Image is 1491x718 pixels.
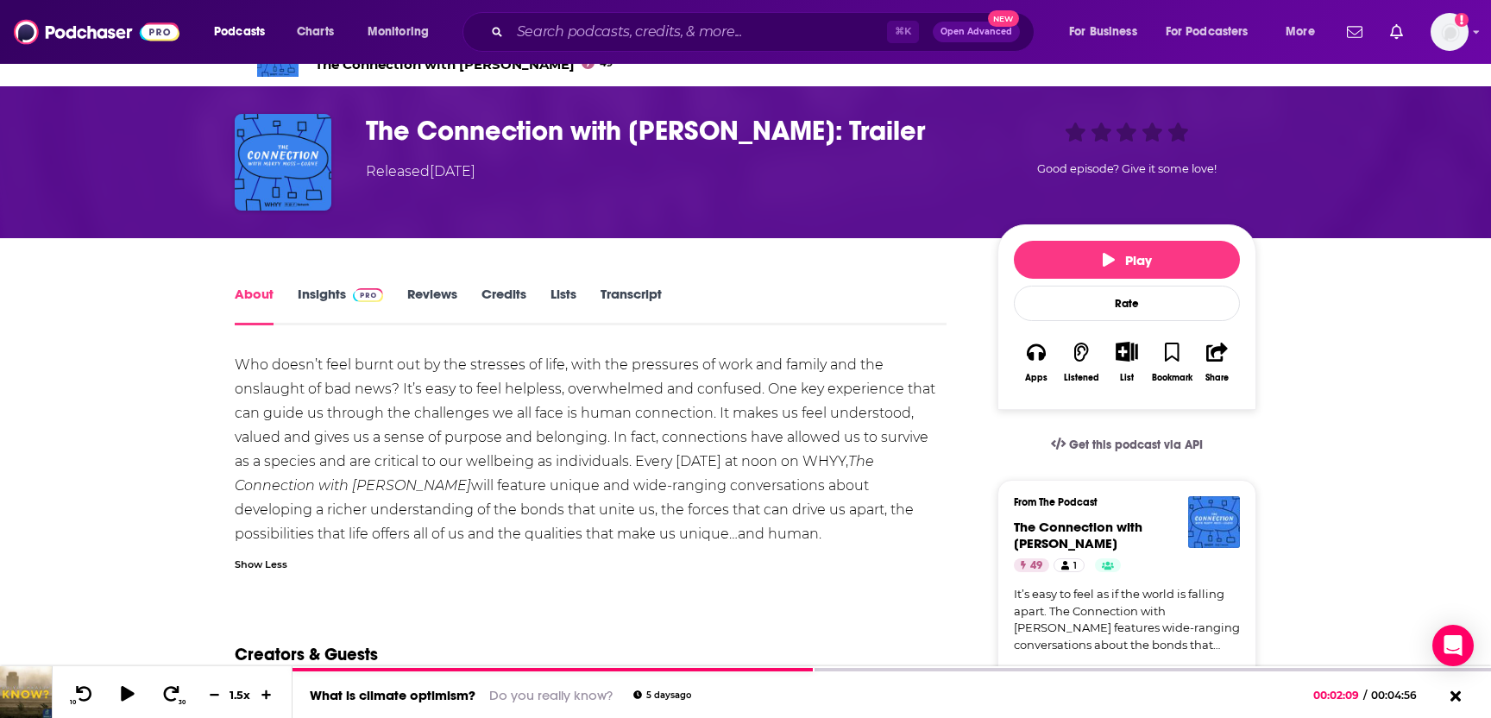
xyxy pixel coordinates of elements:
[1104,331,1149,394] div: Show More ButtonList
[355,18,451,46] button: open menu
[1154,18,1274,46] button: open menu
[235,286,274,325] a: About
[1274,18,1337,46] button: open menu
[988,10,1019,27] span: New
[1057,18,1159,46] button: open menu
[1064,373,1099,383] div: Listened
[481,286,526,325] a: Credits
[933,22,1020,42] button: Open AdvancedNew
[1432,625,1474,666] div: Open Intercom Messenger
[1286,20,1315,44] span: More
[489,687,613,703] a: Do you really know?
[1166,20,1249,44] span: For Podcasters
[1059,331,1104,394] button: Listened
[407,286,457,325] a: Reviews
[550,286,576,325] a: Lists
[1363,689,1367,702] span: /
[1188,496,1240,548] img: The Connection with Marty Moss-Coane
[601,286,662,325] a: Transcript
[226,688,255,702] div: 1.5 x
[286,18,344,46] a: Charts
[1149,331,1194,394] button: Bookmark
[298,286,383,325] a: InsightsPodchaser Pro
[1120,372,1134,383] div: List
[479,12,1051,52] div: Search podcasts, credits, & more...
[1431,13,1469,51] span: Logged in as Rbaldwin
[1431,13,1469,51] img: User Profile
[156,684,189,706] button: 30
[1455,13,1469,27] svg: Add a profile image
[297,20,334,44] span: Charts
[1025,373,1047,383] div: Apps
[1103,252,1152,268] span: Play
[1340,17,1369,47] a: Show notifications dropdown
[14,16,179,48] img: Podchaser - Follow, Share and Rate Podcasts
[1014,586,1240,653] a: It’s easy to feel as if the world is falling apart. The Connection with [PERSON_NAME] features wi...
[1030,557,1042,575] span: 49
[202,18,287,46] button: open menu
[1014,519,1142,551] a: The Connection with Marty Moss-Coane
[366,161,475,182] div: Released [DATE]
[1014,331,1059,394] button: Apps
[70,699,76,706] span: 10
[1014,519,1142,551] span: The Connection with [PERSON_NAME]
[1037,424,1217,466] a: Get this podcast via API
[1383,17,1410,47] a: Show notifications dropdown
[510,18,887,46] input: Search podcasts, credits, & more...
[1069,20,1137,44] span: For Business
[310,687,475,703] a: What is climate optimism?
[633,690,691,700] div: 5 days ago
[1014,496,1226,508] h3: From The Podcast
[1054,558,1085,572] a: 1
[887,21,919,43] span: ⌘ K
[1313,689,1363,702] span: 00:02:09
[179,699,186,706] span: 30
[1073,557,1077,575] span: 1
[235,114,331,211] img: The Connection with Marty Moss-Coane: Trailer
[66,684,99,706] button: 10
[1069,438,1203,452] span: Get this podcast via API
[1109,342,1144,361] button: Show More Button
[235,353,947,546] div: Who doesn’t feel burnt out by the stresses of life, with the pressures of work and family and the...
[315,56,613,72] span: The Connection with [PERSON_NAME]
[1152,373,1192,383] div: Bookmark
[1205,373,1229,383] div: Share
[1431,13,1469,51] button: Show profile menu
[1195,331,1240,394] button: Share
[1037,162,1217,175] span: Good episode? Give it some love!
[1014,241,1240,279] button: Play
[366,114,970,148] h1: The Connection with Marty Moss-Coane: Trailer
[600,60,613,67] span: 49
[368,20,429,44] span: Monitoring
[1014,286,1240,321] div: Rate
[214,20,265,44] span: Podcasts
[1367,689,1434,702] span: 00:04:56
[941,28,1012,36] span: Open Advanced
[235,644,378,665] h2: Creators & Guests
[353,288,383,302] img: Podchaser Pro
[1014,558,1049,572] a: 49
